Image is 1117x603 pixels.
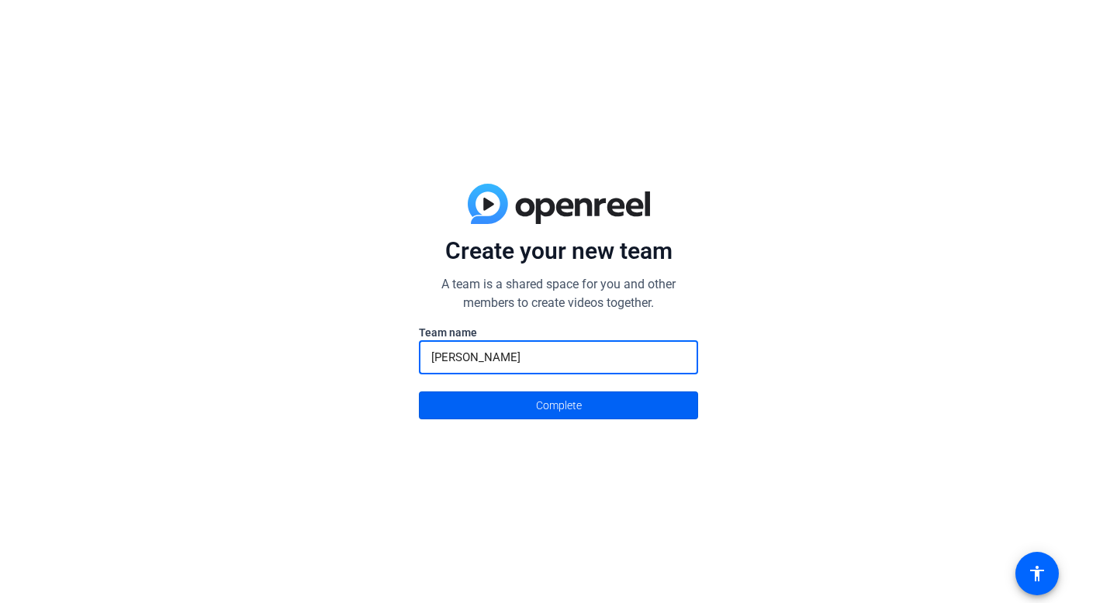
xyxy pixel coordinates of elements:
[419,391,698,419] button: Complete
[468,184,650,224] img: blue-gradient.svg
[1028,564,1046,583] mat-icon: accessibility
[419,275,698,312] p: A team is a shared space for you and other members to create videos together.
[536,391,582,420] span: Complete
[431,348,686,367] input: Enter here
[419,236,698,266] p: Create your new team
[419,325,698,340] label: Team name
